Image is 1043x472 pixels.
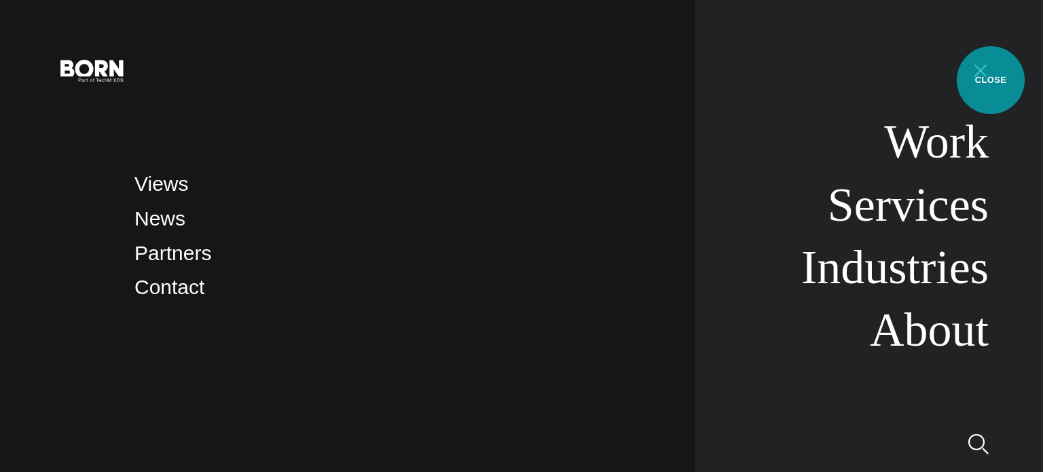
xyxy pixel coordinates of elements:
img: Search [968,434,989,454]
a: Partners [134,242,211,264]
a: Services [828,179,989,231]
a: Industries [801,241,989,293]
a: About [870,304,989,356]
button: Open [964,56,997,84]
a: Work [884,115,989,168]
a: News [134,207,185,230]
a: Contact [134,276,204,298]
a: Views [134,173,188,195]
